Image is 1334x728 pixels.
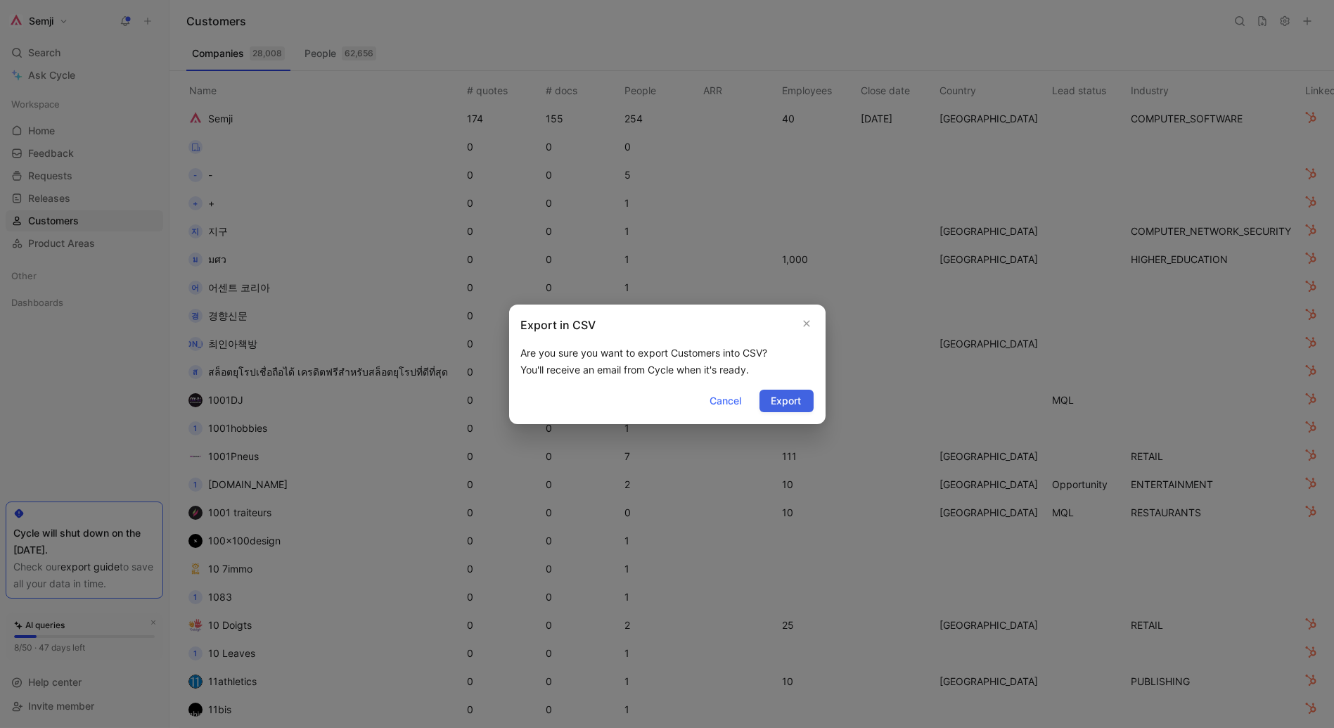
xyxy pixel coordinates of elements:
div: Are you sure you want to export Customers into CSV? You'll receive an email from Cycle when it's ... [521,345,814,378]
span: Export [771,392,802,409]
span: Cancel [710,392,742,409]
button: Export [759,390,814,412]
button: Cancel [698,390,754,412]
h2: Export in CSV [521,317,596,333]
